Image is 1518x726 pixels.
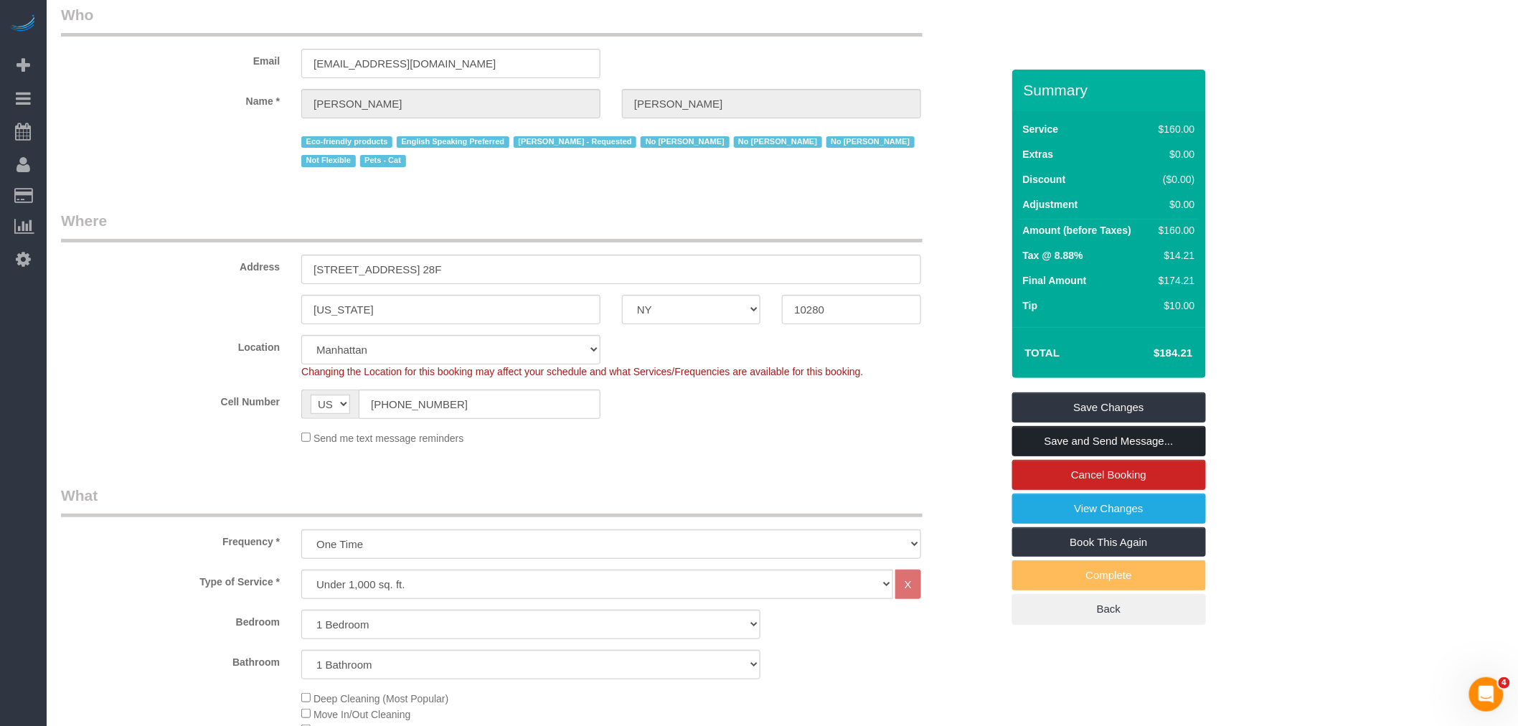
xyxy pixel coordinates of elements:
a: Back [1012,594,1206,624]
span: Send me text message reminders [313,433,463,444]
label: Frequency * [50,529,291,549]
span: Pets - Cat [360,155,406,166]
div: $10.00 [1153,298,1194,313]
div: $0.00 [1153,147,1194,161]
div: $174.21 [1153,273,1194,288]
div: $0.00 [1153,197,1194,212]
label: Tip [1023,298,1038,313]
a: Cancel Booking [1012,460,1206,490]
span: English Speaking Preferred [397,136,509,148]
img: Automaid Logo [9,14,37,34]
span: No [PERSON_NAME] [641,136,729,148]
div: $160.00 [1153,223,1194,237]
label: Address [50,255,291,274]
label: Discount [1023,172,1066,187]
span: 4 [1499,677,1510,689]
a: View Changes [1012,494,1206,524]
input: City [301,295,600,324]
label: Amount (before Taxes) [1023,223,1131,237]
label: Final Amount [1023,273,1087,288]
span: Changing the Location for this booking may affect your schedule and what Services/Frequencies are... [301,366,863,377]
label: Bathroom [50,650,291,669]
a: Save Changes [1012,392,1206,423]
label: Tax @ 8.88% [1023,248,1083,263]
iframe: Intercom live chat [1469,677,1504,712]
input: Zip Code [782,295,920,324]
span: No [PERSON_NAME] [826,136,915,148]
label: Location [50,335,291,354]
a: Book This Again [1012,527,1206,557]
legend: What [61,485,923,517]
input: First Name [301,89,600,118]
h3: Summary [1024,82,1199,98]
legend: Who [61,4,923,37]
span: Deep Cleaning (Most Popular) [313,693,448,704]
label: Cell Number [50,390,291,409]
span: No [PERSON_NAME] [734,136,822,148]
span: Not Flexible [301,155,356,166]
input: Email [301,49,600,78]
h4: $184.21 [1111,347,1192,359]
div: $160.00 [1153,122,1194,136]
span: Move In/Out Cleaning [313,709,410,720]
input: Cell Number [359,390,600,419]
strong: Total [1025,346,1060,359]
div: ($0.00) [1153,172,1194,187]
span: Eco-friendly products [301,136,392,148]
label: Service [1023,122,1059,136]
input: Last Name [622,89,921,118]
div: $14.21 [1153,248,1194,263]
label: Email [50,49,291,68]
a: Save and Send Message... [1012,426,1206,456]
label: Type of Service * [50,570,291,589]
label: Bedroom [50,610,291,629]
label: Name * [50,89,291,108]
label: Extras [1023,147,1054,161]
legend: Where [61,210,923,242]
label: Adjustment [1023,197,1078,212]
span: [PERSON_NAME] - Requested [514,136,636,148]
